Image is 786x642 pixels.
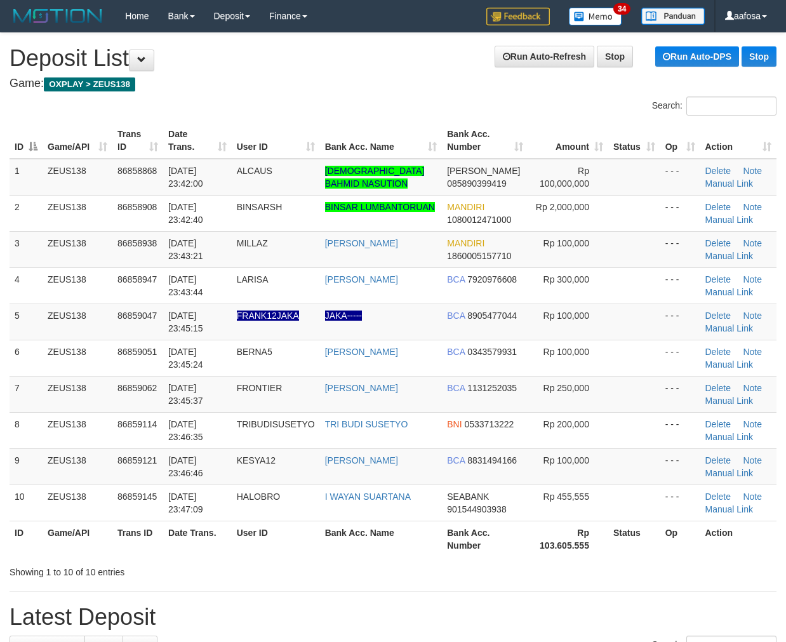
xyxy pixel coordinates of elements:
[705,166,731,176] a: Delete
[117,311,157,321] span: 86859047
[237,383,283,393] span: FRONTIER
[168,238,203,261] span: [DATE] 23:43:21
[117,166,157,176] span: 86858868
[743,238,762,248] a: Note
[117,274,157,284] span: 86858947
[232,123,320,159] th: User ID: activate to sort column ascending
[543,492,589,502] span: Rp 455,555
[536,202,589,212] span: Rp 2,000,000
[10,376,43,412] td: 7
[237,419,315,429] span: TRIBUDISUSETYO
[447,251,511,261] span: Copy 1860005157710 to clipboard
[447,238,484,248] span: MANDIRI
[743,383,762,393] a: Note
[705,287,754,297] a: Manual Link
[705,396,754,406] a: Manual Link
[743,202,762,212] a: Note
[660,267,700,304] td: - - -
[705,347,731,357] a: Delete
[325,455,398,465] a: [PERSON_NAME]
[686,97,776,116] input: Search:
[528,123,608,159] th: Amount: activate to sort column ascending
[655,46,739,67] a: Run Auto-DPS
[705,238,731,248] a: Delete
[43,304,112,340] td: ZEUS138
[112,123,163,159] th: Trans ID: activate to sort column ascending
[528,521,608,557] th: Rp 103.605.555
[447,383,465,393] span: BCA
[43,376,112,412] td: ZEUS138
[163,123,232,159] th: Date Trans.: activate to sort column ascending
[168,419,203,442] span: [DATE] 23:46:35
[10,304,43,340] td: 5
[10,448,43,485] td: 9
[442,521,528,557] th: Bank Acc. Number
[660,304,700,340] td: - - -
[10,6,106,25] img: MOTION_logo.png
[237,166,272,176] span: ALCAUS
[43,485,112,521] td: ZEUS138
[163,521,232,557] th: Date Trans.
[486,8,550,25] img: Feedback.jpg
[705,383,731,393] a: Delete
[705,215,754,225] a: Manual Link
[43,123,112,159] th: Game/API: activate to sort column ascending
[237,492,280,502] span: HALOBRO
[117,455,157,465] span: 86859121
[705,419,731,429] a: Delete
[705,432,754,442] a: Manual Link
[660,412,700,448] td: - - -
[43,448,112,485] td: ZEUS138
[447,202,484,212] span: MANDIRI
[10,195,43,231] td: 2
[43,231,112,267] td: ZEUS138
[743,455,762,465] a: Note
[447,492,489,502] span: SEABANK
[447,311,465,321] span: BCA
[467,347,517,357] span: Copy 0343579931 to clipboard
[168,347,203,370] span: [DATE] 23:45:24
[320,123,443,159] th: Bank Acc. Name: activate to sort column ascending
[325,383,398,393] a: [PERSON_NAME]
[467,383,517,393] span: Copy 1131252035 to clipboard
[237,238,268,248] span: MILLAZ
[10,46,776,71] h1: Deposit List
[641,8,705,25] img: panduan.png
[543,311,589,321] span: Rp 100,000
[117,347,157,357] span: 86859051
[700,521,777,557] th: Action
[613,3,630,15] span: 34
[168,455,203,478] span: [DATE] 23:46:46
[43,195,112,231] td: ZEUS138
[543,419,589,429] span: Rp 200,000
[705,311,731,321] a: Delete
[325,202,435,212] a: BINSAR LUMBANTORUAN
[705,202,731,212] a: Delete
[705,178,754,189] a: Manual Link
[237,455,276,465] span: KESYA12
[447,215,511,225] span: Copy 1080012471000 to clipboard
[442,123,528,159] th: Bank Acc. Number: activate to sort column ascending
[447,455,465,465] span: BCA
[742,46,776,67] a: Stop
[117,492,157,502] span: 86859145
[44,77,135,91] span: OXPLAY > ZEUS138
[447,419,462,429] span: BNI
[705,323,754,333] a: Manual Link
[43,159,112,196] td: ZEUS138
[660,123,700,159] th: Op: activate to sort column ascending
[467,274,517,284] span: Copy 7920976608 to clipboard
[117,419,157,429] span: 86859114
[743,274,762,284] a: Note
[705,359,754,370] a: Manual Link
[10,231,43,267] td: 3
[10,340,43,376] td: 6
[447,347,465,357] span: BCA
[705,492,731,502] a: Delete
[743,419,762,429] a: Note
[660,485,700,521] td: - - -
[660,340,700,376] td: - - -
[10,605,776,630] h1: Latest Deposit
[168,166,203,189] span: [DATE] 23:42:00
[464,419,514,429] span: Copy 0533713222 to clipboard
